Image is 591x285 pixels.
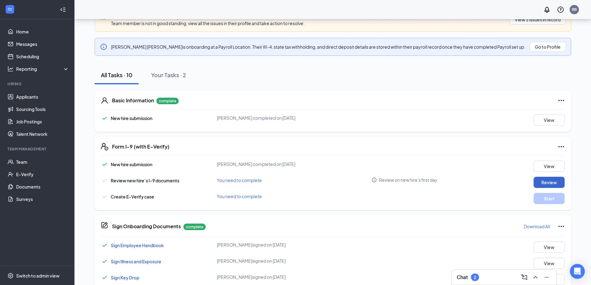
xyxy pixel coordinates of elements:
[543,6,551,13] svg: Notifications
[111,275,139,280] a: Sign Key Drop
[100,43,107,51] svg: Info
[16,180,69,193] a: Documents
[101,161,108,168] svg: Checkmark
[570,264,585,279] div: Open Intercom Messenger
[101,221,108,229] svg: CompanyDocumentIcon
[217,242,372,248] div: [PERSON_NAME] signed on [DATE]
[111,259,161,264] a: Sign Illness and Exposure
[572,7,577,12] div: BB
[16,273,60,279] div: Switch to admin view
[7,66,14,72] svg: Analysis
[60,7,66,13] svg: Collapse
[111,178,179,183] span: Review new hire’s I-9 documents
[371,177,377,183] svg: Info
[101,143,108,150] svg: FormI9EVerifyIcon
[16,66,69,72] div: Reporting
[217,274,372,280] div: [PERSON_NAME] signed on [DATE]
[183,224,206,230] p: complete
[217,115,295,121] span: [PERSON_NAME] completed on [DATE]
[111,194,154,199] span: Create E-Verify case
[111,115,152,121] span: New hire submission
[16,103,69,115] a: Sourcing Tools
[101,258,108,265] svg: Checkmark
[16,25,69,38] a: Home
[112,97,154,104] h5: Basic Information
[101,193,108,200] svg: Checkmark
[16,91,69,103] a: Applicants
[7,146,68,152] div: Team Management
[557,6,564,13] svg: QuestionInfo
[509,15,566,24] button: View 3 issues in record
[112,223,181,230] h5: Sign Onboarding Documents
[101,274,108,281] svg: Checkmark
[217,258,372,264] div: [PERSON_NAME] signed on [DATE]
[7,6,13,12] svg: WorkstreamLogo
[521,274,528,281] svg: ComposeMessage
[524,223,550,229] p: Download All
[16,168,69,180] a: E-Verify
[531,272,540,282] button: ChevronUp
[457,274,468,281] h3: Chat
[530,42,566,52] button: Go to Profile
[534,258,565,269] button: View
[101,71,132,79] div: All Tasks · 10
[217,177,262,183] span: You need to complete
[519,272,529,282] button: ComposeMessage
[16,193,69,205] a: Surveys
[534,242,565,253] button: View
[16,128,69,140] a: Talent Network
[523,221,550,231] button: Download All
[534,114,565,126] button: View
[557,97,565,104] svg: Ellipses
[379,177,437,183] span: Review on new hire's first day
[16,50,69,63] a: Scheduling
[156,98,179,104] p: complete
[543,274,550,281] svg: Minimize
[474,275,476,280] div: 2
[111,44,525,50] span: [PERSON_NAME] [PERSON_NAME] is onboarding at a Payroll Location. Their W-4, state tax withholding...
[101,177,108,184] svg: Checkmark
[217,161,295,167] span: [PERSON_NAME] completed on [DATE]
[7,81,68,87] div: Hiring
[151,71,186,79] div: Your Tasks · 2
[16,156,69,168] a: Team
[111,162,152,167] span: New hire submission
[111,243,164,248] a: Sign Employee Handbook
[101,114,108,122] svg: Checkmark
[16,115,69,128] a: Job Postings
[557,223,565,230] svg: Ellipses
[532,274,539,281] svg: ChevronUp
[542,272,552,282] button: Minimize
[534,193,565,204] button: Start
[111,20,305,26] span: Team member is not in good standing, view all the issues in their profile and take action to reso...
[217,194,262,199] span: You need to complete
[534,161,565,172] button: View
[101,97,108,104] svg: User
[16,38,69,50] a: Messages
[101,242,108,249] svg: Checkmark
[7,273,14,279] svg: Settings
[112,143,169,150] h5: Form I-9 (with E-Verify)
[534,177,565,188] button: Review
[557,143,565,150] svg: Ellipses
